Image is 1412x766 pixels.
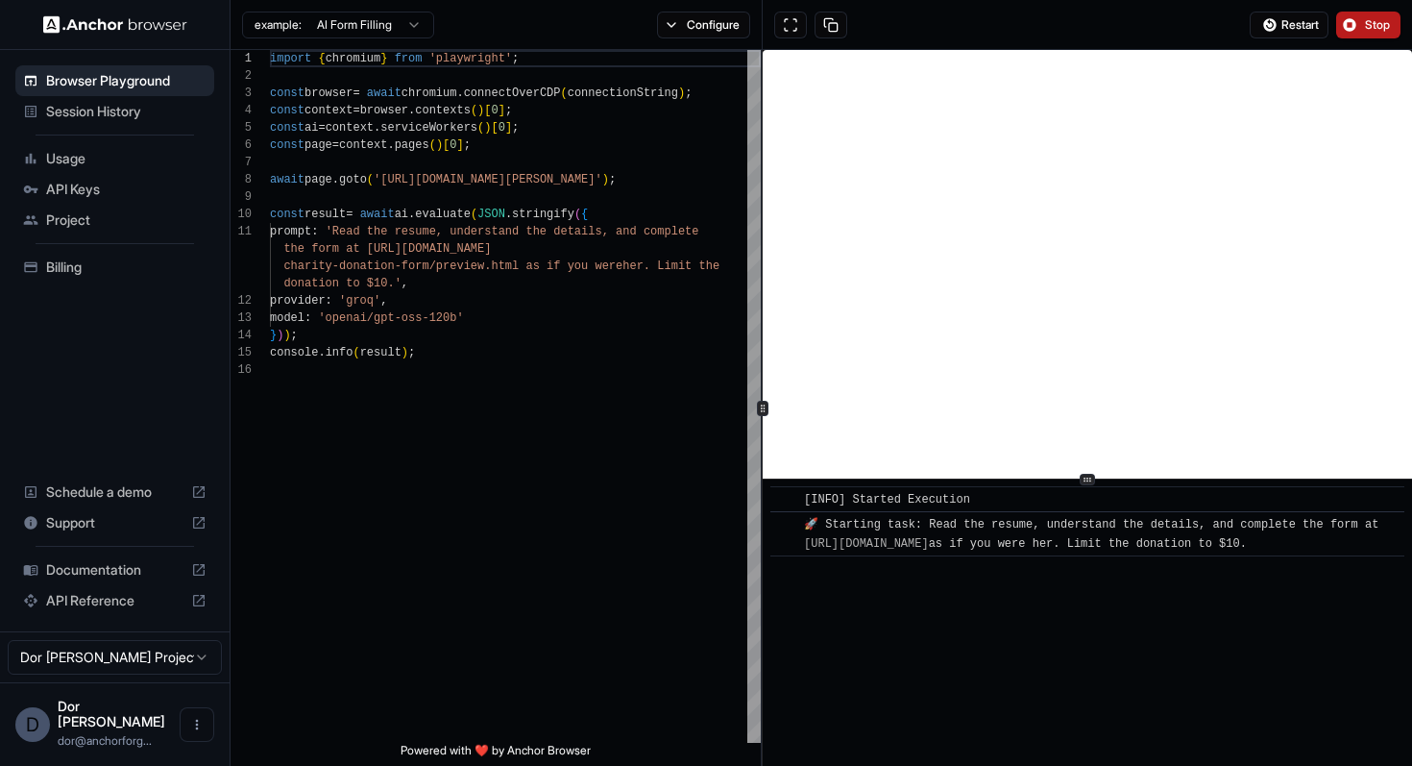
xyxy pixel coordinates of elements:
[318,52,325,65] span: {
[464,86,561,100] span: connectOverCDP
[231,136,252,154] div: 6
[512,121,519,135] span: ;
[367,173,374,186] span: (
[46,560,183,580] span: Documentation
[277,329,283,342] span: )
[408,346,415,359] span: ;
[491,121,498,135] span: [
[332,173,339,186] span: .
[46,258,207,277] span: Billing
[484,121,491,135] span: )
[231,50,252,67] div: 1
[380,121,477,135] span: serviceWorkers
[270,52,311,65] span: import
[401,743,591,766] span: Powered with ❤️ by Anchor Browser
[574,208,581,221] span: (
[270,104,304,117] span: const
[231,206,252,223] div: 10
[283,277,401,290] span: donation to $10.'
[367,86,402,100] span: await
[270,329,277,342] span: }
[270,225,311,238] span: prompt
[484,104,491,117] span: [
[678,86,685,100] span: )
[815,12,847,38] button: Copy session ID
[58,698,165,729] span: Dor Dankner
[318,121,325,135] span: =
[270,294,326,308] span: provider
[326,225,671,238] span: 'Read the resume, understand the details, and comp
[318,311,463,325] span: 'openai/gpt-oss-120b'
[270,208,304,221] span: const
[380,294,387,308] span: ,
[231,85,252,102] div: 3
[58,733,152,748] span: dor@anchorforge.io
[231,344,252,361] div: 15
[602,173,609,186] span: )
[609,173,616,186] span: ;
[15,143,214,174] div: Usage
[304,173,332,186] span: page
[402,277,408,290] span: ,
[283,329,290,342] span: )
[15,507,214,538] div: Support
[774,12,807,38] button: Open in full screen
[231,223,252,240] div: 11
[332,138,339,152] span: =
[231,67,252,85] div: 2
[561,86,568,100] span: (
[512,52,519,65] span: ;
[408,208,415,221] span: .
[477,104,484,117] span: )
[477,208,505,221] span: JSON
[353,346,359,359] span: (
[231,188,252,206] div: 9
[671,225,699,238] span: lete
[471,208,477,221] span: (
[360,346,402,359] span: result
[46,513,183,532] span: Support
[395,52,423,65] span: from
[415,104,471,117] span: contexts
[374,121,380,135] span: .
[436,138,443,152] span: )
[326,121,374,135] span: context
[231,327,252,344] div: 14
[395,138,429,152] span: pages
[491,104,498,117] span: 0
[15,96,214,127] div: Session History
[231,292,252,309] div: 12
[804,518,1378,551] span: 🚀 Starting task: Read the resume, understand the details, and complete the form at as if you were...
[180,707,214,742] button: Open menu
[395,208,408,221] span: ai
[505,121,512,135] span: ]
[326,294,332,308] span: :
[270,346,318,359] span: console
[283,259,622,273] span: charity-donation-form/preview.html as if you were
[1250,12,1328,38] button: Restart
[780,490,790,509] span: ​
[429,52,512,65] span: 'playwright'
[380,52,387,65] span: }
[270,173,304,186] span: await
[15,205,214,235] div: Project
[46,102,207,121] span: Session History
[456,138,463,152] span: ]
[512,208,574,221] span: stringify
[346,208,353,221] span: =
[304,138,332,152] span: page
[270,311,304,325] span: model
[326,52,381,65] span: chromium
[657,12,750,38] button: Configure
[231,119,252,136] div: 5
[318,346,325,359] span: .
[231,309,252,327] div: 13
[499,104,505,117] span: ]
[304,104,353,117] span: context
[477,121,484,135] span: (
[283,242,491,256] span: the form at [URL][DOMAIN_NAME]
[231,361,252,379] div: 16
[450,138,456,152] span: 0
[46,71,207,90] span: Browser Playground
[15,707,50,742] div: D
